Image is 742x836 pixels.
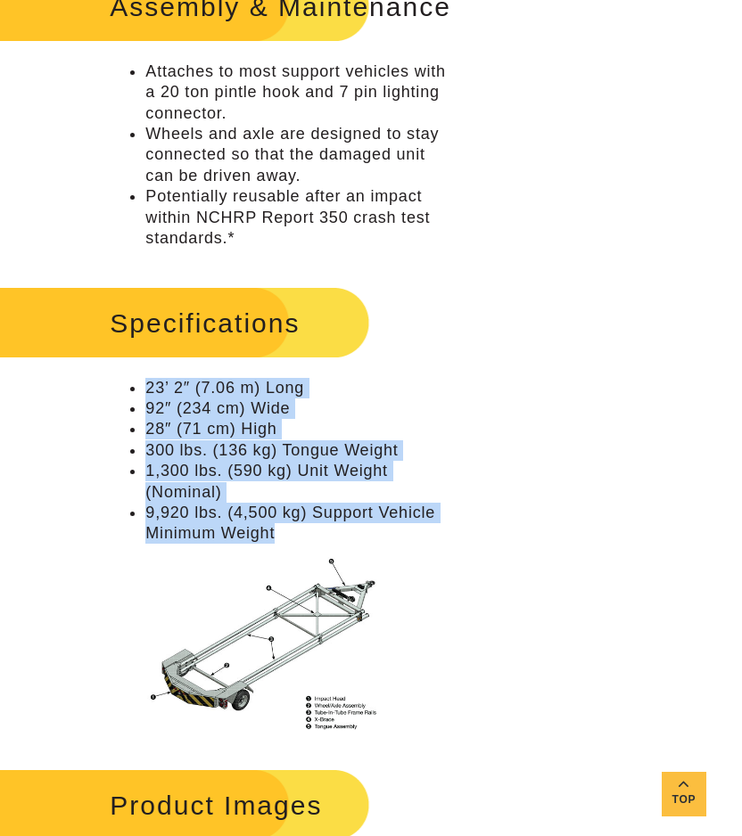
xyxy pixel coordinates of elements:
[145,124,446,186] li: Wheels and axle are designed to stay connected so that the damaged unit can be driven away.
[145,461,446,503] li: 1,300 lbs. (590 kg) Unit Weight (Nominal)
[145,378,446,398] li: 23’ 2″ (7.06 m) Long
[145,440,446,461] li: 300 lbs. (136 kg) Tongue Weight
[145,503,446,545] li: 9,920 lbs. (4,500 kg) Support Vehicle Minimum Weight
[662,772,706,816] a: Top
[145,419,446,439] li: 28″ (71 cm) High
[145,186,446,249] li: Potentially reusable after an impact within NCHRP Report 350 crash test standards.*
[662,790,706,810] span: Top
[145,61,446,124] li: Attaches to most support vehicles with a 20 ton pintle hook and 7 pin lighting connector.
[145,398,446,419] li: 92″ (234 cm) Wide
